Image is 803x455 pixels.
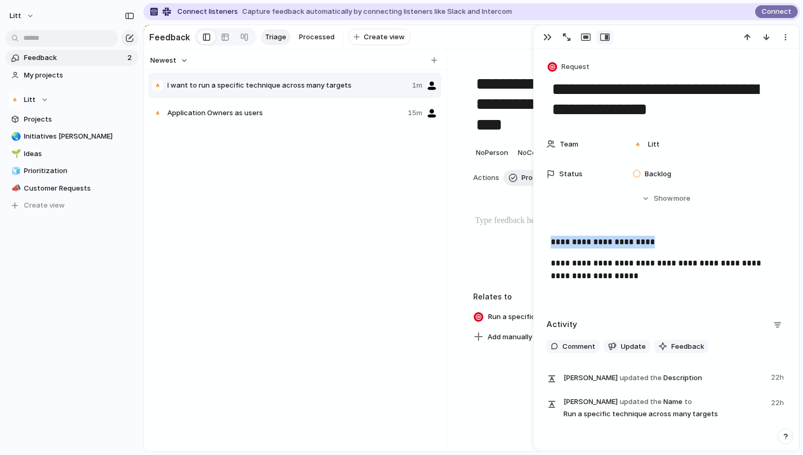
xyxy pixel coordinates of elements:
[5,111,138,127] a: Projects
[177,6,238,17] span: Connect listeners
[408,108,422,118] span: 15m
[503,170,554,186] button: Process
[604,340,650,354] button: Update
[7,4,27,24] button: go back
[82,72,204,95] div: Thank you it would be great
[30,6,47,23] img: Profile image for Christian
[9,325,203,344] textarea: Message…
[24,131,134,142] span: Initiatives [PERSON_NAME]
[8,236,204,288] div: Christian says…
[654,340,708,354] button: Feedback
[10,11,21,21] span: Litt
[143,211,195,221] div: you guys rock
[488,332,532,342] span: Add manually
[261,29,291,45] a: Triage
[11,165,19,177] div: 🧊
[24,114,134,125] span: Projects
[685,397,692,407] span: to
[33,348,42,356] button: Gif picker
[11,148,19,160] div: 🌱
[5,146,138,162] div: 🌱Ideas
[515,144,561,161] button: NoCompany
[5,7,40,24] button: Litt
[149,54,190,67] button: Newest
[265,32,286,42] span: Triage
[24,183,134,194] span: Customer Requests
[671,341,704,352] span: Feedback
[473,144,511,161] button: NoPerson
[5,198,138,213] button: Create view
[17,110,166,131] div: If you refresh, you should now be able to nest under Projects
[52,13,99,24] p: Active 6h ago
[5,128,138,144] a: 🌏Initiatives [PERSON_NAME]
[150,55,176,66] span: Newest
[348,29,411,46] button: Create view
[621,341,646,352] span: Update
[149,31,190,44] h2: Feedback
[24,166,134,176] span: Prioritization
[38,169,204,203] div: thank you for your help and speedy response
[673,193,690,204] span: more
[17,242,166,273] div: no worries at all! let us know if you'd like to be added to a Slack connect channel for easier co...
[135,204,204,228] div: you guys rock
[8,145,204,170] div: Omer says…
[561,62,590,72] span: Request
[469,330,536,345] button: Add manually
[648,139,660,150] span: Litt
[762,6,791,17] span: Connect
[473,173,499,183] span: Actions
[5,67,138,83] a: My projects
[10,149,20,159] button: 🌱
[5,92,138,108] button: Litt
[166,4,186,24] button: Home
[91,78,195,89] div: Thank you it would be great
[8,288,204,330] div: Omer says…
[167,80,408,91] span: I want to run a specific technique across many targets
[8,169,204,204] div: Omer says…
[545,59,593,75] button: Request
[38,288,204,322] div: oh that would be nice[EMAIL_ADDRESS][DOMAIN_NAME]
[295,29,339,45] a: Processed
[24,53,124,63] span: Feedback
[17,15,166,57] div: I believe it's not currently configurable in the UI to allow nesting under projects but I can ena...
[771,396,786,408] span: 22h
[546,340,600,354] button: Comment
[24,95,36,105] span: Litt
[8,9,204,72] div: Christian says…
[11,131,19,143] div: 🌏
[476,148,508,157] span: No Person
[8,104,174,137] div: If you refresh, you should now be able to nest under Projects
[167,108,404,118] span: Application Owners as users
[560,139,578,150] span: Team
[5,163,138,179] a: 🧊Prioritization
[182,344,199,360] button: Send a message…
[771,370,786,383] span: 22h
[162,145,204,169] div: works!
[10,166,20,176] button: 🧊
[8,236,174,280] div: no worries at all! let us know if you'd like to be added to a Slack connect channel for easier co...
[563,397,618,407] span: [PERSON_NAME]
[620,397,662,407] span: updated the
[645,169,671,179] span: Backlog
[11,182,19,194] div: 📣
[563,370,765,385] span: Description
[47,295,195,314] a: [EMAIL_ADDRESS][DOMAIN_NAME]
[559,169,583,179] span: Status
[518,148,559,157] span: No Company
[52,5,146,13] h1: [DEMOGRAPHIC_DATA]
[299,32,335,42] span: Processed
[24,200,65,211] span: Create view
[562,341,595,352] span: Comment
[522,173,549,183] span: Process
[8,104,204,145] div: Christian says…
[47,295,195,315] div: oh that would be nice
[24,70,134,81] span: My projects
[8,72,204,104] div: Omer says…
[5,50,138,66] a: Feedback2
[10,131,20,142] button: 🌏
[170,152,195,162] div: works!
[5,181,138,196] a: 📣Customer Requests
